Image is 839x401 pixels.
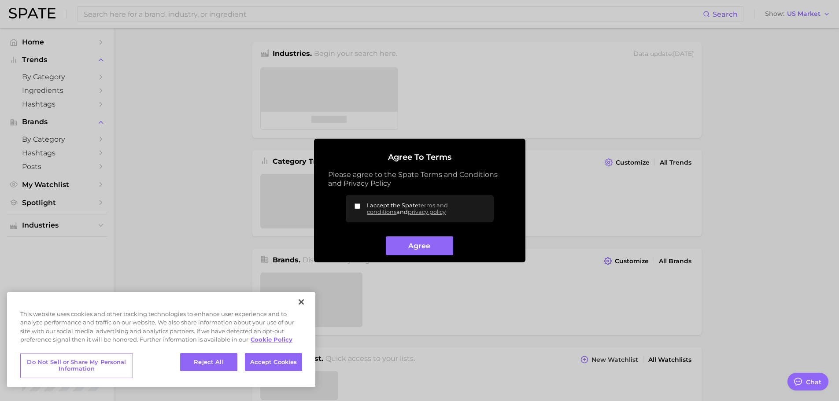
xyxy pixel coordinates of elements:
h2: Agree to Terms [328,153,511,162]
button: Do Not Sell or Share My Personal Information [20,353,133,378]
input: I accept the Spateterms and conditionsandprivacy policy [355,203,360,209]
a: More information about your privacy, opens in a new tab [251,336,292,343]
div: Privacy [7,292,315,387]
button: Reject All [180,353,237,372]
div: This website uses cookies and other tracking technologies to enhance user experience and to analy... [7,310,315,349]
button: Agree [386,236,453,255]
span: I accept the Spate and [367,202,486,215]
div: Cookie banner [7,292,315,387]
a: terms and conditions [367,202,448,215]
button: Accept Cookies [245,353,302,372]
button: Close [292,292,311,312]
a: privacy policy [408,209,446,215]
p: Please agree to the Spate Terms and Conditions and Privacy Policy [328,170,511,188]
